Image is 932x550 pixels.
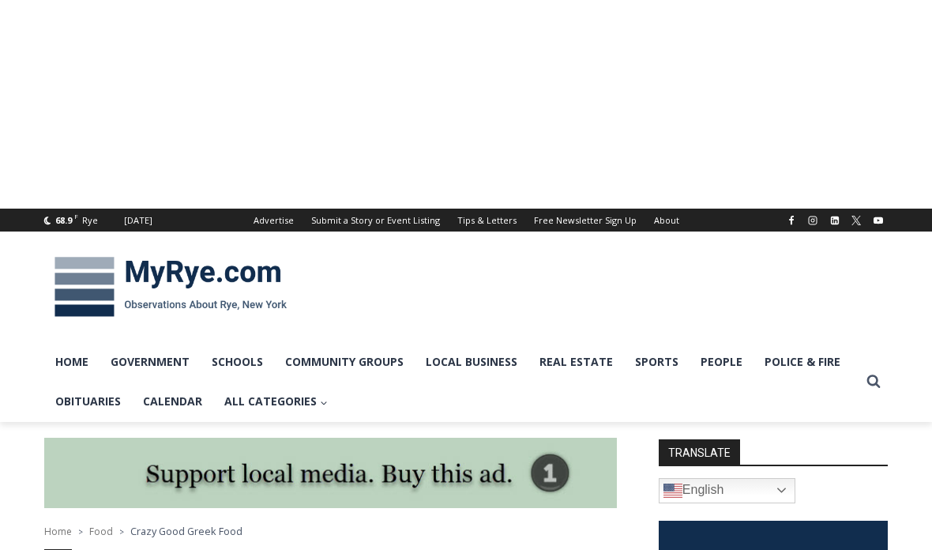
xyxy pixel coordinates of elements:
[44,382,132,421] a: Obituaries
[449,209,525,232] a: Tips & Letters
[525,209,645,232] a: Free Newsletter Sign Up
[44,246,297,328] img: MyRye.com
[847,211,866,230] a: X
[659,439,740,465] strong: TRANSLATE
[82,213,98,228] div: Rye
[245,209,688,232] nav: Secondary Navigation
[74,212,78,220] span: F
[690,342,753,382] a: People
[44,525,72,538] a: Home
[869,211,888,230] a: YouTube
[245,209,303,232] a: Advertise
[274,342,415,382] a: Community Groups
[78,526,83,537] span: >
[624,342,690,382] a: Sports
[659,478,795,503] a: English
[859,367,888,396] button: View Search Form
[44,342,100,382] a: Home
[303,209,449,232] a: Submit a Story or Event Listing
[201,342,274,382] a: Schools
[753,342,851,382] a: Police & Fire
[44,438,617,509] img: support local media, buy this ad
[55,214,72,226] span: 68.9
[224,393,328,410] span: All Categories
[124,213,152,228] div: [DATE]
[803,211,822,230] a: Instagram
[100,342,201,382] a: Government
[782,211,801,230] a: Facebook
[528,342,624,382] a: Real Estate
[415,342,528,382] a: Local Business
[825,211,844,230] a: Linkedin
[213,382,339,421] a: All Categories
[132,382,213,421] a: Calendar
[119,526,124,537] span: >
[89,525,113,538] a: Food
[645,209,688,232] a: About
[44,523,617,539] nav: Breadcrumbs
[130,524,242,538] span: Crazy Good Greek Food
[663,481,682,500] img: en
[44,342,859,422] nav: Primary Navigation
